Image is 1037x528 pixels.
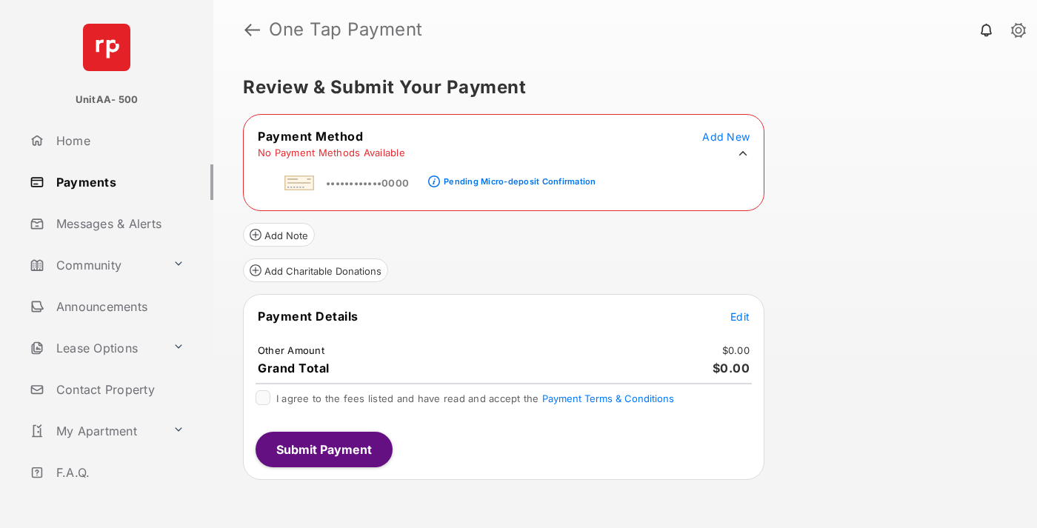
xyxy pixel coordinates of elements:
td: Other Amount [257,344,325,357]
span: Add New [702,130,750,143]
button: Add Note [243,223,315,247]
span: Grand Total [258,361,330,375]
button: I agree to the fees listed and have read and accept the [542,392,674,404]
a: Pending Micro-deposit Confirmation [440,164,596,190]
a: Community [24,247,167,283]
strong: One Tap Payment [269,21,423,39]
button: Add New [702,129,750,144]
a: Payments [24,164,213,200]
button: Add Charitable Donations [243,258,388,282]
span: $0.00 [713,361,750,375]
span: ••••••••••••0000 [326,177,409,189]
a: Contact Property [24,372,213,407]
button: Submit Payment [256,432,393,467]
a: F.A.Q. [24,455,213,490]
span: Payment Details [258,309,359,324]
td: $0.00 [721,344,750,357]
span: Payment Method [258,129,363,144]
span: Edit [730,310,750,323]
a: Messages & Alerts [24,206,213,241]
h5: Review & Submit Your Payment [243,78,996,96]
a: Announcements [24,289,213,324]
img: svg+xml;base64,PHN2ZyB4bWxucz0iaHR0cDovL3d3dy53My5vcmcvMjAwMC9zdmciIHdpZHRoPSI2NCIgaGVpZ2h0PSI2NC... [83,24,130,71]
button: Edit [730,309,750,324]
a: Lease Options [24,330,167,366]
td: No Payment Methods Available [257,146,406,159]
a: Home [24,123,213,158]
p: UnitAA- 500 [76,93,139,107]
span: I agree to the fees listed and have read and accept the [276,392,674,404]
a: My Apartment [24,413,167,449]
div: Pending Micro-deposit Confirmation [444,176,596,187]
